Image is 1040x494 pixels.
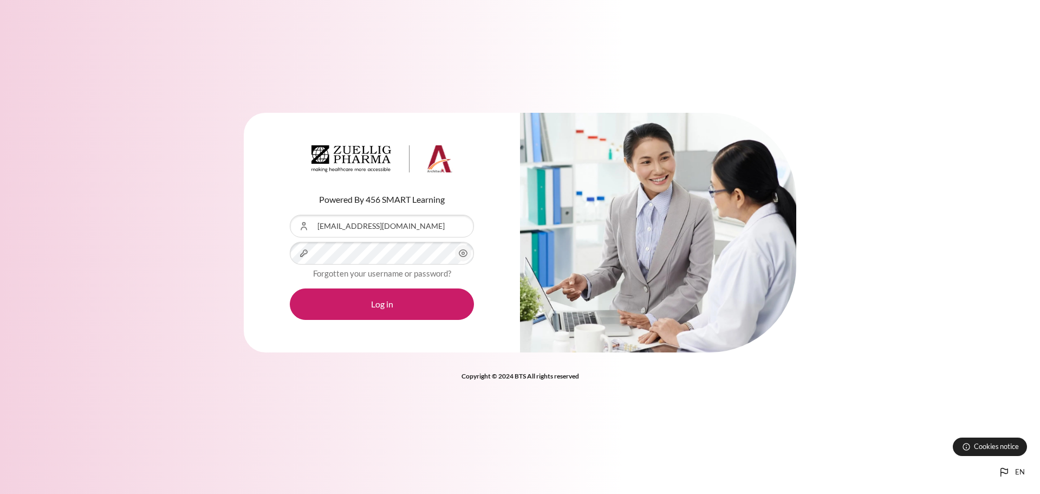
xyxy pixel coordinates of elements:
[1015,467,1025,478] span: en
[290,288,474,320] button: Log in
[290,215,474,238] input: Username or Email Address
[311,145,452,177] a: Architeck
[313,268,451,278] a: Forgotten your username or password?
[311,145,452,172] img: Architeck
[461,372,579,380] strong: Copyright © 2024 BTS All rights reserved
[993,461,1029,483] button: Languages
[953,438,1027,456] button: Cookies notice
[290,193,474,206] p: Powered By 456 SMART Learning
[974,441,1019,452] span: Cookies notice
